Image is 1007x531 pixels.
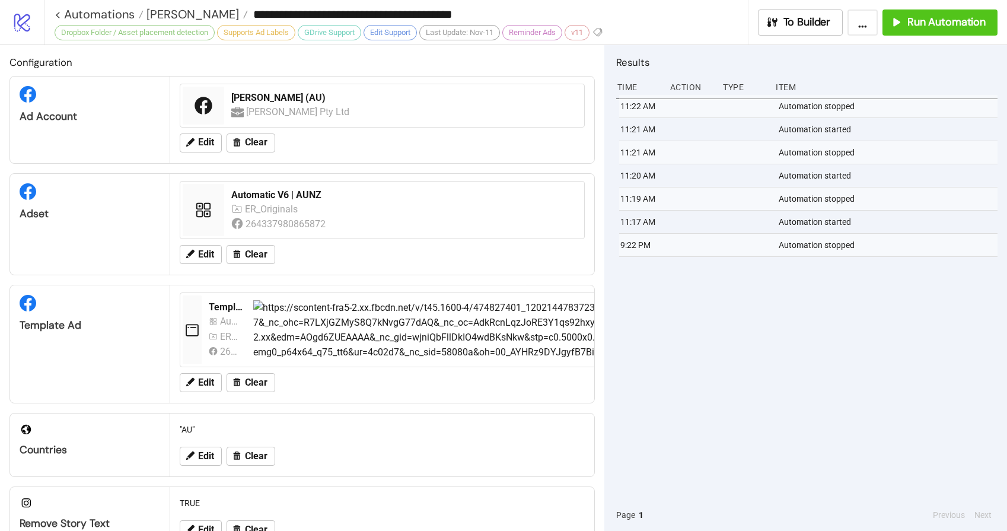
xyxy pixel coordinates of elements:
div: Adset [20,207,160,221]
div: TRUE [175,492,589,514]
div: 9:22 PM [619,234,664,256]
span: Clear [245,377,267,388]
div: Automation stopped [777,234,1000,256]
button: Edit [180,373,222,392]
div: Automation stopped [777,187,1000,210]
div: Supports Ad Labels [217,25,295,40]
div: Automatic V1 [220,314,239,329]
button: Previous [929,508,968,522]
span: Clear [245,137,267,148]
div: 11:21 AM [619,141,664,164]
div: Dropbox Folder / Asset placement detection [55,25,215,40]
div: Item [775,76,998,98]
div: ER_Originals [220,329,239,344]
div: Countries [20,443,160,457]
h2: Configuration [9,55,595,70]
div: 11:21 AM [619,118,664,141]
span: [PERSON_NAME] [144,7,239,22]
button: Clear [227,133,275,152]
button: Run Automation [882,9,998,36]
div: 11:17 AM [619,211,664,233]
div: Automation started [777,164,1000,187]
span: Edit [198,377,214,388]
div: Edit Support [364,25,417,40]
div: Last Update: Nov-11 [419,25,500,40]
div: Type [722,76,766,98]
span: Page [616,508,635,522]
a: [PERSON_NAME] [144,8,248,20]
span: Run Automation [907,15,986,29]
div: [PERSON_NAME] Pty Ltd [246,104,351,119]
div: Template [209,301,244,314]
a: < Automations [55,8,144,20]
button: Clear [227,447,275,466]
div: 11:20 AM [619,164,664,187]
div: Ad Account [20,110,160,123]
div: Reminder Ads [502,25,562,40]
div: Remove Story Text [20,517,160,530]
div: GDrive Support [298,25,361,40]
span: Clear [245,451,267,462]
div: ER_Originals [245,202,301,217]
button: Clear [227,373,275,392]
button: Edit [180,245,222,264]
button: Next [971,508,995,522]
div: Automation started [777,118,1000,141]
span: Edit [198,451,214,462]
div: 11:19 AM [619,187,664,210]
button: To Builder [758,9,843,36]
button: Edit [180,133,222,152]
h2: Results [616,55,998,70]
div: Time [616,76,661,98]
div: "AU" [175,418,589,441]
span: Edit [198,249,214,260]
span: Edit [198,137,214,148]
button: Edit [180,447,222,466]
div: Automation stopped [777,95,1000,117]
button: 1 [635,508,647,522]
span: To Builder [783,15,831,29]
div: Template Ad [20,319,160,332]
button: ... [847,9,878,36]
div: Action [669,76,713,98]
div: Automatic V6 | AUNZ [231,189,577,202]
div: 264337980865872 [246,217,328,231]
div: v11 [565,25,589,40]
span: Clear [245,249,267,260]
div: 11:22 AM [619,95,664,117]
div: Automation started [777,211,1000,233]
button: Clear [227,245,275,264]
div: [PERSON_NAME] (AU) [231,91,577,104]
div: Automation stopped [777,141,1000,164]
div: 264337980865872 [220,344,239,359]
